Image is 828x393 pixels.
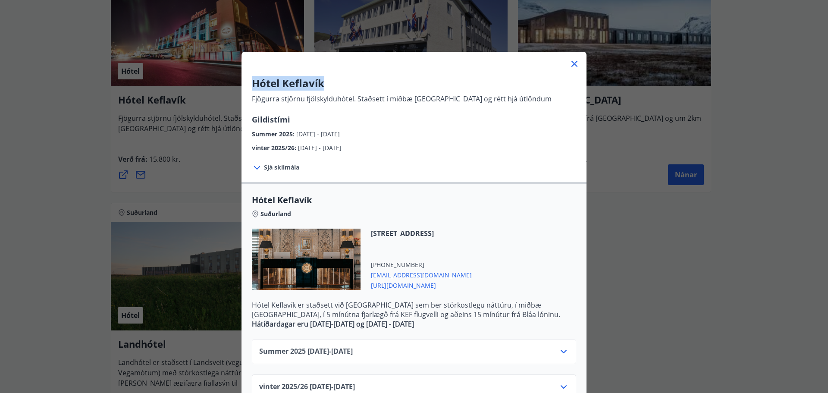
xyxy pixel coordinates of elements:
[259,382,355,392] span: vinter 2025/26 [DATE] - [DATE]
[371,280,472,290] span: [URL][DOMAIN_NAME]
[252,76,552,91] h3: Hótel Keflavík
[296,130,340,138] span: [DATE] - [DATE]
[259,346,353,357] span: Summer 2025 [DATE] - [DATE]
[371,261,472,269] span: [PHONE_NUMBER]
[252,130,296,138] span: Summer 2025 :
[252,300,576,319] p: Hótel Keflavík er staðsett við [GEOGRAPHIC_DATA] sem ber stórkostlegu náttúru, í miðbæ [GEOGRAPHI...
[252,144,298,152] span: vinter 2025/26 :
[264,163,299,172] span: Sjá skilmála
[252,319,414,329] strong: Hátíðardagar eru [DATE]-[DATE] og [DATE] - [DATE]
[298,144,342,152] span: [DATE] - [DATE]
[371,269,472,280] span: [EMAIL_ADDRESS][DOMAIN_NAME]
[371,229,472,238] span: [STREET_ADDRESS]
[252,94,552,104] p: Fjögurra stjörnu fjölskylduhótel. Staðsett í miðbæ [GEOGRAPHIC_DATA] og rétt hjá útlöndum
[252,194,576,206] span: Hótel Keflavík
[260,210,291,218] span: Suðurland
[252,114,290,125] span: Gildistími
